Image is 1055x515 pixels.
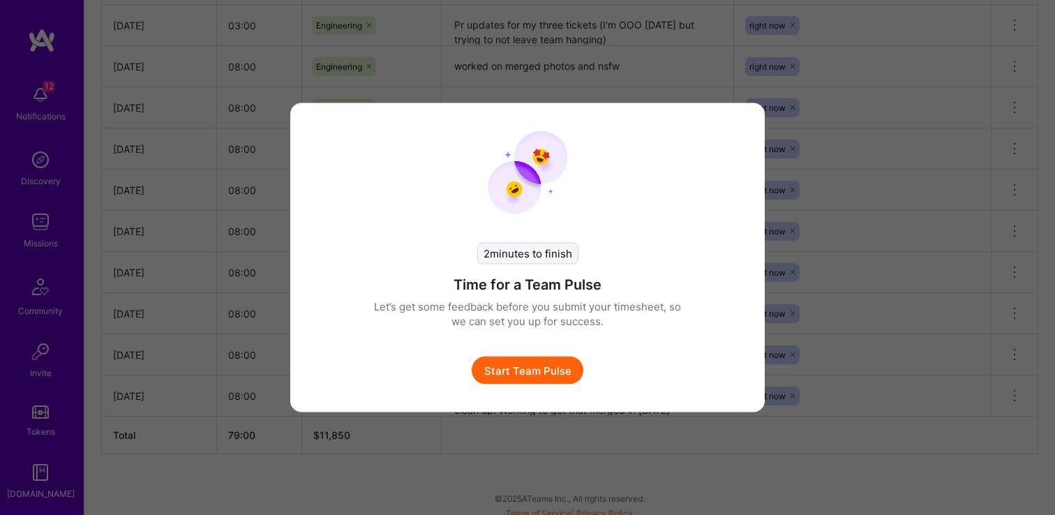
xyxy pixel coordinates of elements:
h4: Time for a Team Pulse [454,276,601,294]
img: team pulse start [488,131,568,215]
div: 2 minutes to finish [477,243,578,264]
div: modal [290,103,765,412]
p: Let’s get some feedback before you submit your timesheet, so we can set you up for success. [374,299,681,329]
button: Start Team Pulse [472,357,583,385]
